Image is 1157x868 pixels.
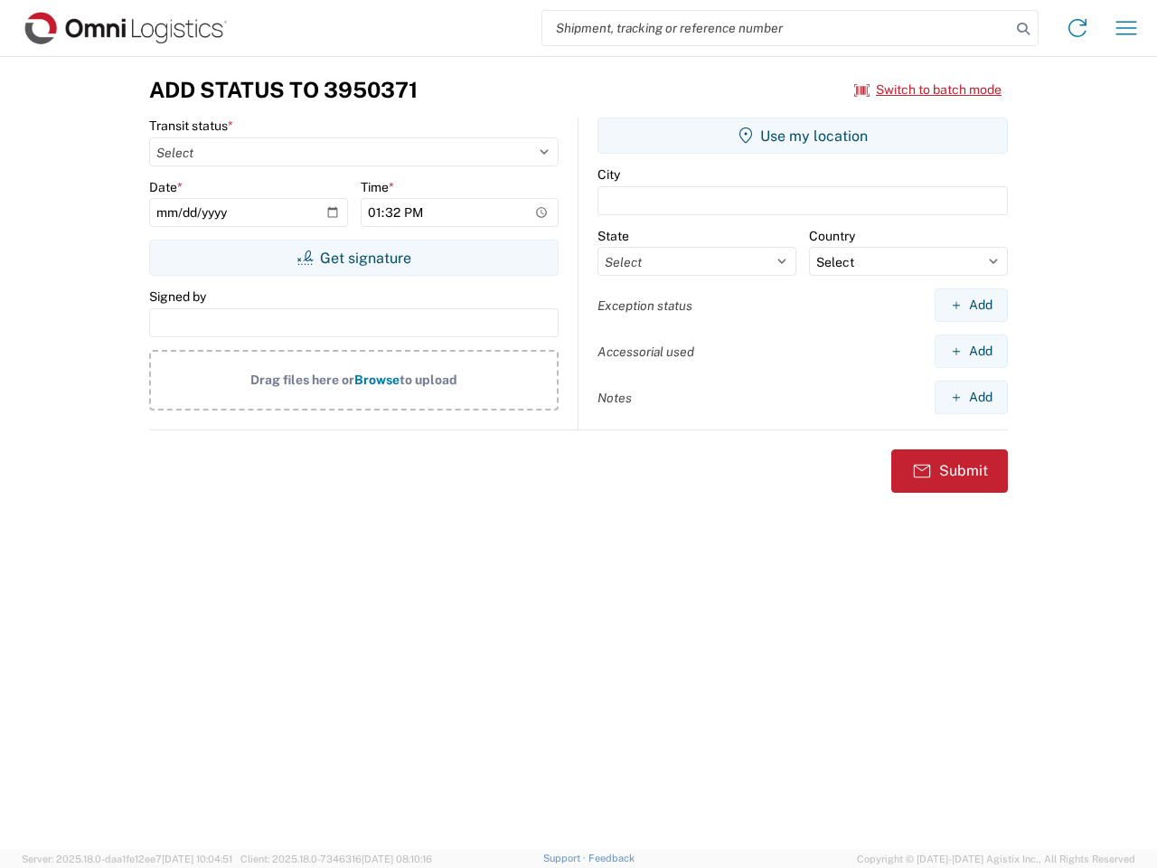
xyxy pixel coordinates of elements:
[935,381,1008,414] button: Add
[149,118,233,134] label: Transit status
[543,853,588,863] a: Support
[22,854,232,864] span: Server: 2025.18.0-daa1fe12ee7
[597,344,694,360] label: Accessorial used
[857,851,1135,867] span: Copyright © [DATE]-[DATE] Agistix Inc., All Rights Reserved
[149,240,559,276] button: Get signature
[588,853,635,863] a: Feedback
[935,288,1008,322] button: Add
[597,297,692,314] label: Exception status
[162,854,232,864] span: [DATE] 10:04:51
[361,179,394,195] label: Time
[240,854,432,864] span: Client: 2025.18.0-7346316
[597,390,632,406] label: Notes
[149,179,183,195] label: Date
[935,335,1008,368] button: Add
[250,373,354,387] span: Drag files here or
[354,373,400,387] span: Browse
[854,75,1002,105] button: Switch to batch mode
[149,288,206,305] label: Signed by
[809,228,855,244] label: Country
[362,854,432,864] span: [DATE] 08:10:16
[891,449,1008,493] button: Submit
[597,118,1008,154] button: Use my location
[149,77,418,103] h3: Add Status to 3950371
[597,166,620,183] label: City
[542,11,1011,45] input: Shipment, tracking or reference number
[597,228,629,244] label: State
[400,373,457,387] span: to upload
